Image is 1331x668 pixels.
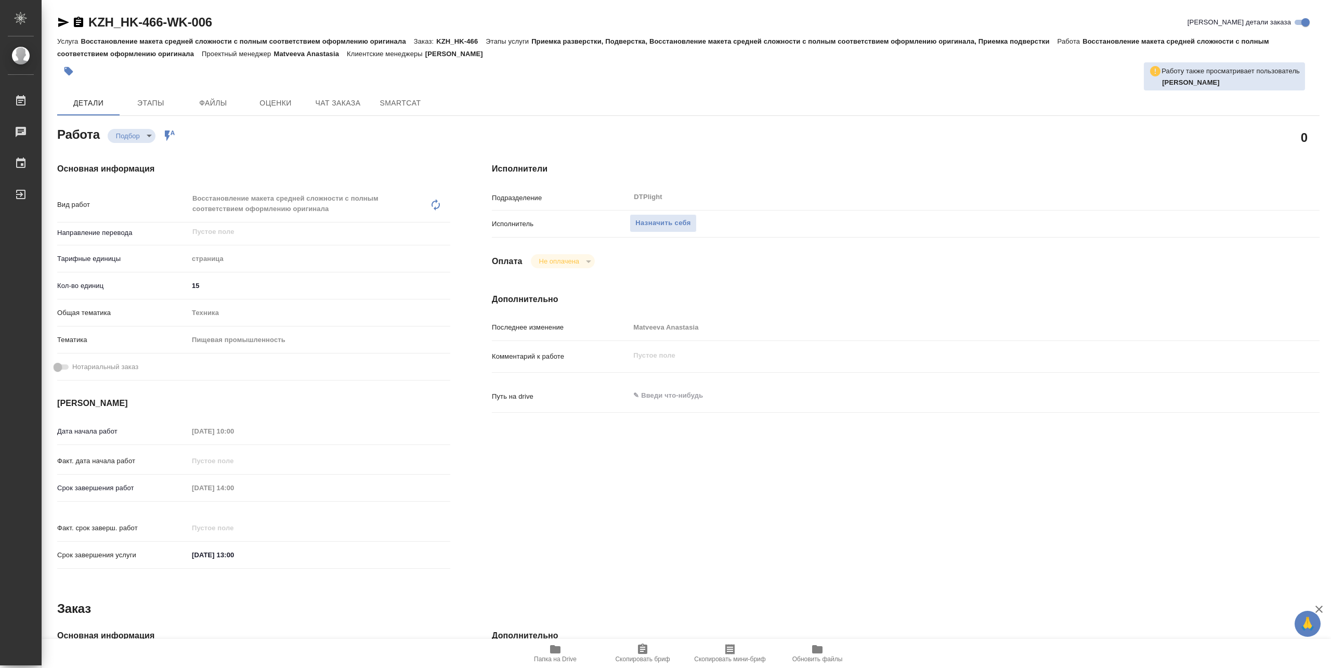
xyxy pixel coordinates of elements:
[188,480,279,495] input: Пустое поле
[531,254,595,268] div: Подбор
[188,304,450,322] div: Техника
[1058,37,1083,45] p: Работа
[615,656,670,663] span: Скопировать бриф
[436,37,486,45] p: KZH_HK-466
[188,453,279,468] input: Пустое поле
[188,424,279,439] input: Пустое поле
[492,351,630,362] p: Комментарий к работе
[113,132,143,140] button: Подбор
[57,630,450,642] h4: Основная информация
[1162,78,1220,86] b: [PERSON_NAME]
[492,322,630,333] p: Последнее изменение
[188,250,450,268] div: страница
[1301,128,1308,146] h2: 0
[1162,66,1300,76] p: Работу также просматривает пользователь
[108,129,155,143] div: Подбор
[512,639,599,668] button: Папка на Drive
[188,331,450,349] div: Пищевая промышленность
[57,397,450,410] h4: [PERSON_NAME]
[191,226,426,238] input: Пустое поле
[1162,77,1300,88] p: Ямковенко Вера
[57,483,188,493] p: Срок завершения работ
[251,97,301,110] span: Оценки
[57,37,81,45] p: Услуга
[72,16,85,29] button: Скопировать ссылку
[57,228,188,238] p: Направление перевода
[57,308,188,318] p: Общая тематика
[63,97,113,110] span: Детали
[57,16,70,29] button: Скопировать ссылку для ЯМессенджера
[57,550,188,560] p: Срок завершения услуги
[599,639,686,668] button: Скопировать бриф
[1295,611,1321,637] button: 🙏
[694,656,765,663] span: Скопировать мини-бриф
[347,50,425,58] p: Клиентские менеджеры
[313,97,363,110] span: Чат заказа
[57,281,188,291] p: Кол-во единиц
[492,630,1320,642] h4: Дополнительно
[57,60,80,83] button: Добавить тэг
[492,163,1320,175] h4: Исполнители
[72,362,138,372] span: Нотариальный заказ
[630,214,696,232] button: Назначить себя
[531,37,1057,45] p: Приемка разверстки, Подверстка, Восстановление макета средней сложности с полным соответствием оф...
[57,335,188,345] p: Тематика
[202,50,273,58] p: Проектный менеджер
[126,97,176,110] span: Этапы
[536,257,582,266] button: Не оплачена
[792,656,843,663] span: Обновить файлы
[81,37,413,45] p: Восстановление макета средней сложности с полным соответствием оформлению оригинала
[425,50,491,58] p: [PERSON_NAME]
[486,37,531,45] p: Этапы услуги
[375,97,425,110] span: SmartCat
[492,391,630,402] p: Путь на drive
[774,639,861,668] button: Обновить файлы
[686,639,774,668] button: Скопировать мини-бриф
[57,523,188,533] p: Факт. срок заверш. работ
[635,217,690,229] span: Назначить себя
[534,656,577,663] span: Папка на Drive
[188,278,450,293] input: ✎ Введи что-нибудь
[57,163,450,175] h4: Основная информация
[1188,17,1291,28] span: [PERSON_NAME] детали заказа
[57,124,100,143] h2: Работа
[57,456,188,466] p: Факт. дата начала работ
[414,37,436,45] p: Заказ:
[273,50,347,58] p: Matveeva Anastasia
[492,219,630,229] p: Исполнитель
[630,320,1250,335] input: Пустое поле
[1299,613,1316,635] span: 🙏
[188,520,279,535] input: Пустое поле
[57,254,188,264] p: Тарифные единицы
[492,293,1320,306] h4: Дополнительно
[492,193,630,203] p: Подразделение
[188,97,238,110] span: Файлы
[57,200,188,210] p: Вид работ
[88,15,212,29] a: KZH_HK-466-WK-006
[57,426,188,437] p: Дата начала работ
[492,255,523,268] h4: Оплата
[188,547,279,562] input: ✎ Введи что-нибудь
[57,600,91,617] h2: Заказ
